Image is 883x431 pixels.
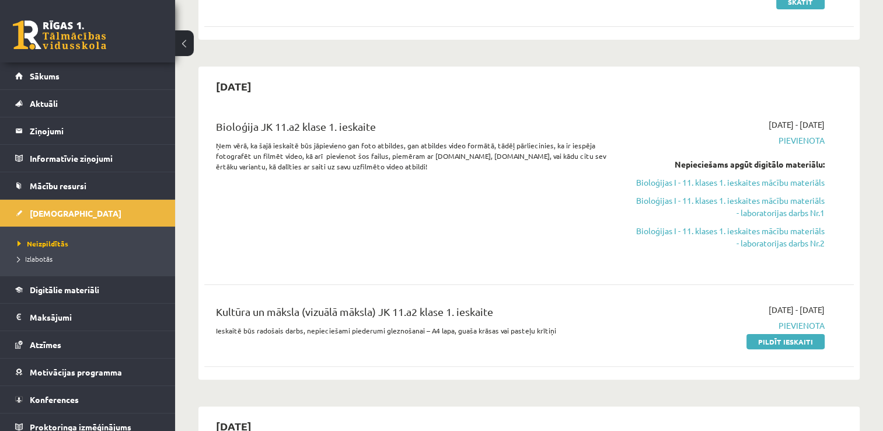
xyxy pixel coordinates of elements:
[15,386,160,413] a: Konferences
[633,194,825,219] a: Bioloģijas I - 11. klases 1. ieskaites mācību materiāls - laboratorijas darbs Nr.1
[30,180,86,191] span: Mācību resursi
[15,172,160,199] a: Mācību resursi
[633,158,825,171] div: Nepieciešams apgūt digitālo materiālu:
[15,62,160,89] a: Sākums
[216,140,616,172] p: Ņem vērā, ka šajā ieskaitē būs jāpievieno gan foto atbildes, gan atbildes video formātā, tādēļ pā...
[15,359,160,385] a: Motivācijas programma
[15,304,160,331] a: Maksājumi
[633,134,825,147] span: Pievienota
[216,304,616,325] div: Kultūra un māksla (vizuālā māksla) JK 11.a2 klase 1. ieskaite
[216,325,616,336] p: Ieskaitē būs radošais darbs, nepieciešami piederumi gleznošanai – A4 lapa, guaša krāsas vai paste...
[18,253,163,264] a: Izlabotās
[15,331,160,358] a: Atzīmes
[633,225,825,249] a: Bioloģijas I - 11. klases 1. ieskaites mācību materiāls - laboratorijas darbs Nr.2
[18,254,53,263] span: Izlabotās
[15,117,160,144] a: Ziņojumi
[30,304,160,331] legend: Maksājumi
[15,90,160,117] a: Aktuāli
[13,20,106,50] a: Rīgas 1. Tālmācības vidusskola
[15,276,160,303] a: Digitālie materiāli
[30,98,58,109] span: Aktuāli
[769,304,825,316] span: [DATE] - [DATE]
[30,71,60,81] span: Sākums
[204,72,263,100] h2: [DATE]
[633,176,825,189] a: Bioloģijas I - 11. klases 1. ieskaites mācību materiāls
[15,200,160,227] a: [DEMOGRAPHIC_DATA]
[216,119,616,140] div: Bioloģija JK 11.a2 klase 1. ieskaite
[30,367,122,377] span: Motivācijas programma
[746,334,825,349] a: Pildīt ieskaiti
[30,339,61,350] span: Atzīmes
[30,284,99,295] span: Digitālie materiāli
[30,145,160,172] legend: Informatīvie ziņojumi
[18,238,163,249] a: Neizpildītās
[30,117,160,144] legend: Ziņojumi
[15,145,160,172] a: Informatīvie ziņojumi
[30,208,121,218] span: [DEMOGRAPHIC_DATA]
[633,319,825,332] span: Pievienota
[30,394,79,405] span: Konferences
[769,119,825,131] span: [DATE] - [DATE]
[18,239,68,248] span: Neizpildītās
